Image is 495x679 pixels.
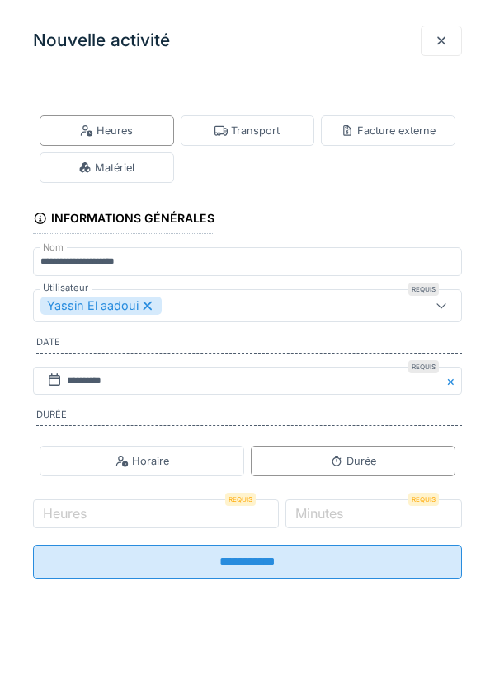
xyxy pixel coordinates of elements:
[115,453,169,469] div: Horaire
[408,360,439,373] div: Requis
[341,123,436,138] div: Facture externe
[225,493,256,506] div: Requis
[40,241,67,255] label: Nom
[33,206,214,234] div: Informations générales
[40,297,162,315] div: Yassin El aadoui
[292,503,346,523] label: Minutes
[36,335,462,354] label: Date
[33,30,170,51] h3: Nouvelle activité
[214,123,280,138] div: Transport
[40,281,92,295] label: Utilisateur
[36,408,462,426] label: Durée
[40,503,90,523] label: Heures
[444,367,462,396] button: Close
[78,160,134,176] div: Matériel
[330,453,376,469] div: Durée
[80,123,133,138] div: Heures
[408,493,439,506] div: Requis
[408,283,439,296] div: Requis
